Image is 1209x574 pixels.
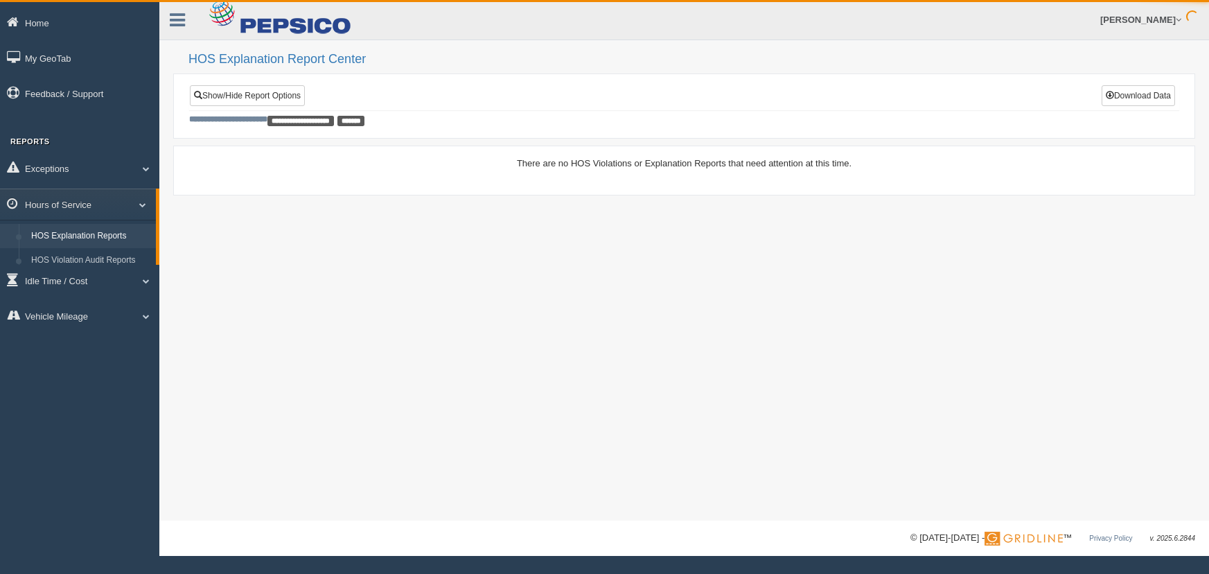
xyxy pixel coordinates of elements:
a: Privacy Policy [1089,534,1132,542]
span: v. 2025.6.2844 [1150,534,1195,542]
div: © [DATE]-[DATE] - ™ [910,531,1195,546]
button: Download Data [1102,85,1175,106]
h2: HOS Explanation Report Center [188,53,1195,67]
div: There are no HOS Violations or Explanation Reports that need attention at this time. [189,157,1179,170]
a: HOS Explanation Reports [25,224,156,249]
a: HOS Violation Audit Reports [25,248,156,273]
a: Show/Hide Report Options [190,85,305,106]
img: Gridline [985,532,1063,546]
